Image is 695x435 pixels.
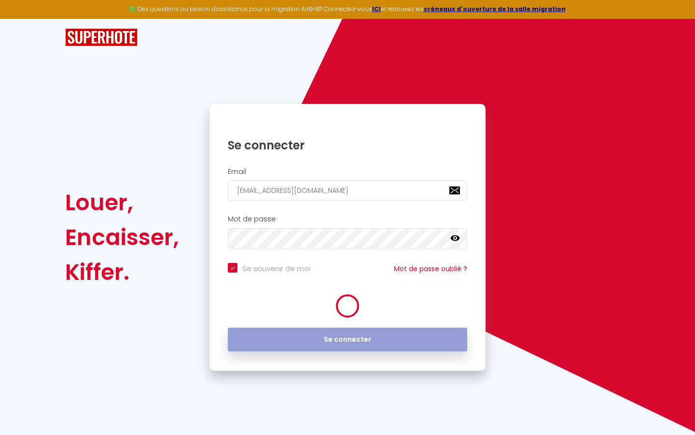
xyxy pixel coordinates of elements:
a: créneaux d'ouverture de la salle migration [424,5,566,13]
button: Se connecter [228,328,467,352]
div: Kiffer. [65,255,179,290]
h1: Se connecter [228,138,467,153]
button: Ouvrir le widget de chat LiveChat [8,4,37,33]
a: ICI [372,5,381,13]
div: Louer, [65,185,179,220]
h2: Email [228,168,467,176]
input: Ton Email [228,180,467,201]
a: Mot de passe oublié ? [394,264,467,274]
div: Encaisser, [65,220,179,255]
img: SuperHote logo [65,29,138,46]
h2: Mot de passe [228,215,467,223]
